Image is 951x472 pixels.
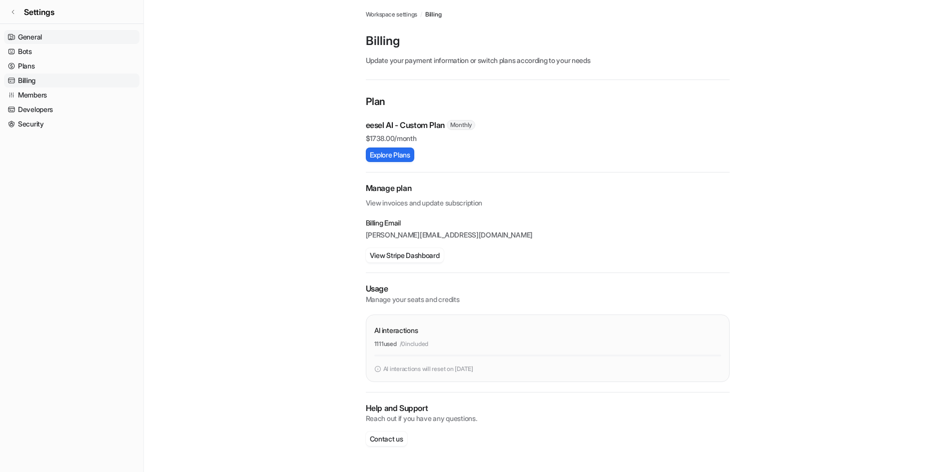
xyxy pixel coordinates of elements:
[4,44,139,58] a: Bots
[374,325,418,335] p: AI interactions
[24,6,54,18] span: Settings
[366,431,407,446] button: Contact us
[366,248,444,262] button: View Stripe Dashboard
[366,402,730,414] p: Help and Support
[366,133,730,143] p: $ 1738.00/month
[366,230,730,240] p: [PERSON_NAME][EMAIL_ADDRESS][DOMAIN_NAME]
[366,413,730,423] p: Reach out if you have any questions.
[425,10,441,19] a: Billing
[366,10,418,19] a: Workspace settings
[366,182,730,194] h2: Manage plan
[366,94,730,111] p: Plan
[400,339,429,348] p: / 0 included
[4,102,139,116] a: Developers
[366,55,730,65] p: Update your payment information or switch plans according to your needs
[366,147,414,162] button: Explore Plans
[366,194,730,208] p: View invoices and update subscription
[366,33,730,49] p: Billing
[4,117,139,131] a: Security
[4,73,139,87] a: Billing
[366,294,730,304] p: Manage your seats and credits
[420,10,422,19] span: /
[4,59,139,73] a: Plans
[383,364,473,373] p: AI interactions will reset on [DATE]
[366,119,445,131] p: eesel AI - Custom Plan
[4,30,139,44] a: General
[366,283,730,294] p: Usage
[447,120,475,130] span: Monthly
[366,218,730,228] p: Billing Email
[4,88,139,102] a: Members
[374,339,397,348] p: 1111 used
